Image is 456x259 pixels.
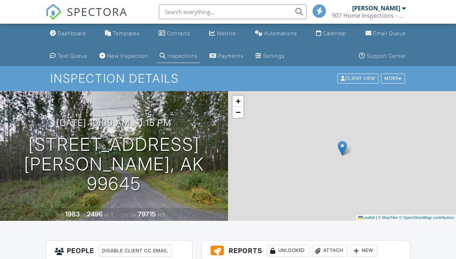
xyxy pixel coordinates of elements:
[12,135,216,193] h1: [STREET_ADDRESS] [PERSON_NAME], AK 99645
[236,96,241,106] span: +
[157,49,201,63] a: Inspections
[232,107,244,118] a: Zoom out
[338,141,347,156] img: Marker
[337,74,378,84] div: Client View
[337,75,380,81] a: Client View
[156,27,193,40] a: Contacts
[47,27,89,40] a: Dashboard
[67,4,127,19] span: SPECTORA
[47,49,91,63] a: Text Queue
[350,245,377,257] div: New
[312,245,347,257] div: Attach
[264,30,297,36] div: Automations
[65,210,80,218] div: 1983
[381,74,405,84] div: More
[217,30,236,36] div: Metrics
[45,10,127,26] a: SPECTORA
[138,210,156,218] div: 79715
[167,53,198,59] div: Inspections
[356,49,409,63] a: Support Center
[45,4,62,20] img: The Best Home Inspection Software - Spectora
[358,215,375,220] a: Leaflet
[104,212,114,218] span: sq. ft.
[57,118,171,128] h3: [DATE] 10:00 am - 1:15 pm
[332,12,406,19] div: 907 Home Inspections - Open Your Door with Peace of Mind
[376,215,377,220] span: |
[313,27,349,40] a: Calendar
[58,30,86,36] div: Dashboard
[399,215,454,220] a: © OpenStreetMap contributors
[378,215,398,220] a: © MapTiler
[218,53,244,59] div: Payments
[323,30,346,36] div: Calendar
[96,49,151,63] a: New Inspection
[157,212,166,218] span: sq.ft.
[207,49,246,63] a: Payments
[56,212,64,218] span: Built
[267,245,309,257] div: Unlocked
[263,53,285,59] div: Settings
[121,212,137,218] span: Lot Size
[58,53,88,59] div: Text Queue
[232,96,244,107] a: Zoom in
[373,30,406,36] div: Email Queue
[252,27,300,40] a: Automations (Basic)
[50,72,406,85] h1: Inspection Details
[367,53,406,59] div: Support Center
[167,30,190,36] div: Contacts
[113,30,140,36] div: Templates
[159,4,307,19] input: Search everything...
[87,210,103,218] div: 2496
[107,53,148,59] div: New Inspection
[102,27,143,40] a: Templates
[99,245,171,257] div: Disable Client CC Email
[363,27,409,40] a: Email Queue
[206,27,239,40] a: Metrics
[236,107,241,117] span: −
[252,49,287,63] a: Settings
[352,4,400,12] div: [PERSON_NAME]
